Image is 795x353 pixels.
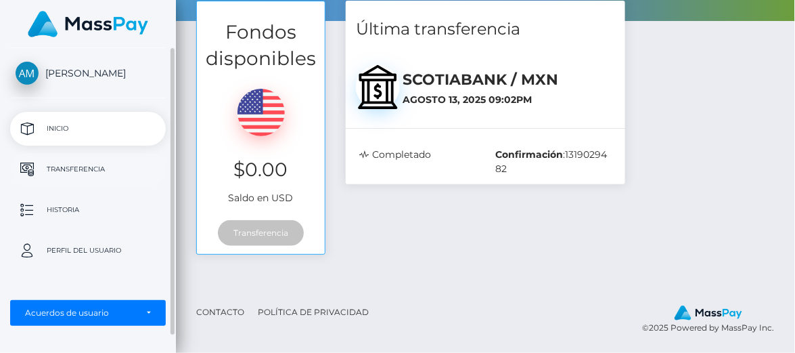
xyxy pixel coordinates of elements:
[349,148,485,176] div: Completado
[252,302,374,323] a: Política de privacidad
[191,302,250,323] a: Contacto
[16,119,160,139] p: Inicio
[403,94,615,106] h6: agosto 13, 2025 09:02PM
[16,241,160,261] p: Perfil del usuario
[237,89,285,136] img: USD.png
[356,65,400,109] img: bank.svg
[16,159,160,180] p: Transferencia
[10,152,166,186] a: Transferencia
[16,200,160,220] p: Historia
[28,11,148,37] img: MassPay
[10,67,166,79] span: [PERSON_NAME]
[10,300,166,326] button: Acuerdos de usuario
[496,148,608,175] span: 1319029482
[197,72,325,212] div: Saldo en USD
[496,148,564,161] b: Confirmación
[10,234,166,268] a: Perfil del usuario
[10,112,166,146] a: Inicio
[675,306,742,320] img: MassPay
[356,18,615,41] h4: Última transferencia
[403,70,615,91] h5: SCOTIABANK / MXN
[197,19,325,72] h3: Fondos disponibles
[25,308,136,318] div: Acuerdos de usuario
[642,305,785,335] div: © 2025 Powered by MassPay Inc.
[10,193,166,227] a: Historia
[486,148,622,176] div: :
[207,157,315,183] h3: $0.00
